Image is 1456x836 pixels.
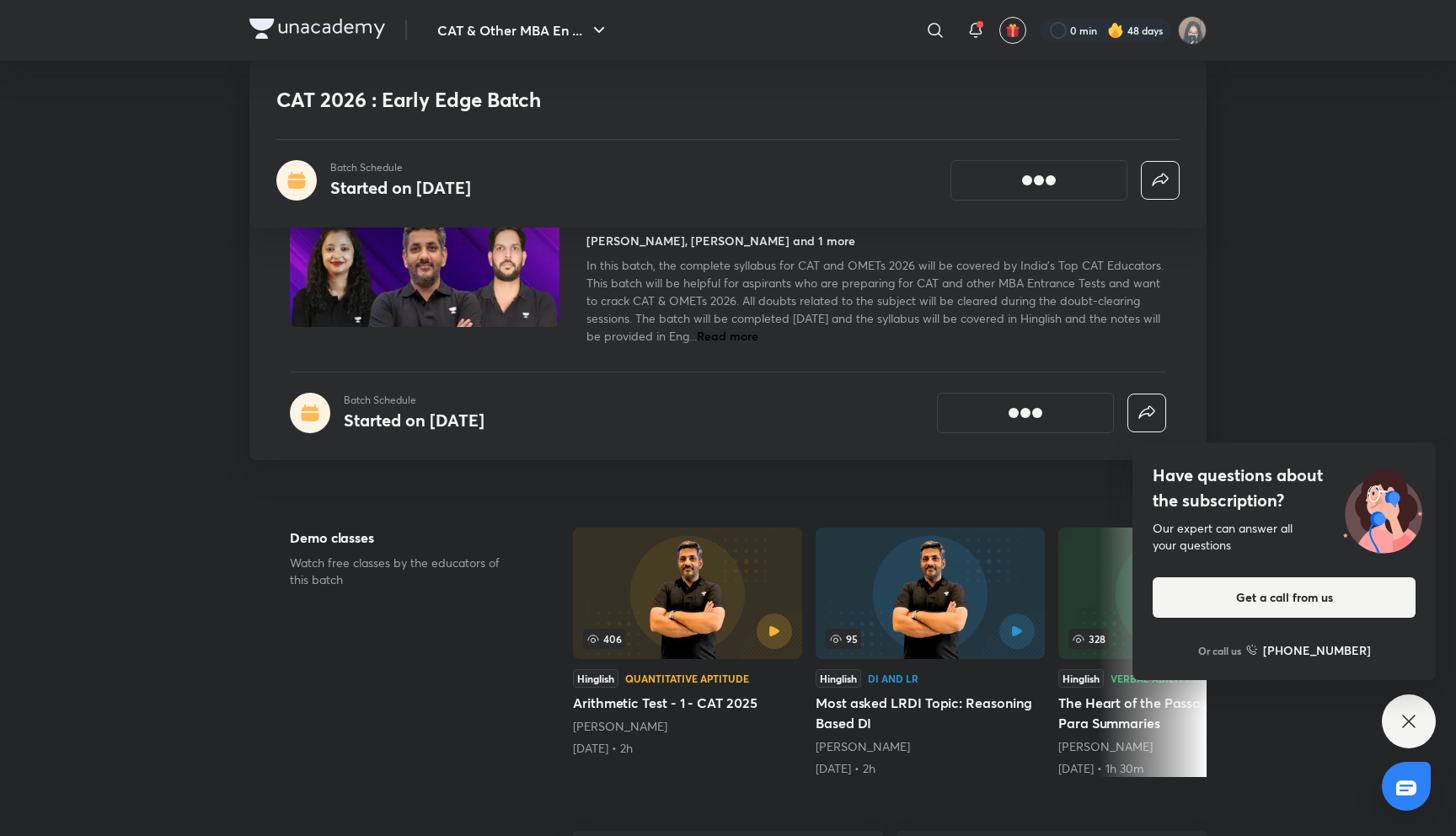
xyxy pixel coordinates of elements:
p: Watch free classes by the educators of this batch [290,555,519,588]
span: In this batch, the complete syllabus for CAT and OMETs 2026 will be covered by India's Top CAT Ed... [586,257,1164,344]
h4: Started on [DATE] [344,409,484,431]
div: Saral Nashier [573,718,802,735]
a: [PERSON_NAME] [573,718,667,734]
div: Saral Nashier [816,738,1045,755]
div: Our expert can answer all your questions [1153,520,1416,554]
img: Thumbnail [287,174,562,329]
a: Most asked LRDI Topic: Reasoning Based DI [816,528,1045,777]
a: 328HinglishVerbal Ability and RCThe Heart of the Passage: Cracking Para Summaries[PERSON_NAME][DA... [1058,528,1287,777]
h4: Have questions about the subscription? [1153,463,1416,513]
button: [object Object] [937,393,1114,433]
h5: Most asked LRDI Topic: Reasoning Based DI [816,693,1045,733]
a: [PERSON_NAME] [1058,738,1153,754]
h5: Arithmetic Test - 1 - CAT 2025 [573,693,802,713]
a: Arithmetic Test - 1 - CAT 2025 [573,528,802,757]
p: Batch Schedule [344,393,484,408]
a: [PERSON_NAME] [816,738,910,754]
h5: The Heart of the Passage: Cracking Para Summaries [1058,693,1287,733]
button: [object Object] [950,160,1127,201]
p: Or call us [1198,643,1241,658]
div: Hinglish [1058,669,1104,688]
a: [PHONE_NUMBER] [1246,641,1371,659]
span: Read more [697,328,758,344]
img: Company Logo [249,19,385,39]
button: Get a call from us [1153,577,1416,618]
img: Jarul Jangid [1178,16,1207,45]
a: Company Logo [249,19,385,43]
a: 406HinglishQuantitative AptitudeArithmetic Test - 1 - CAT 2025[PERSON_NAME][DATE] • 2h [573,528,802,757]
div: Hinglish [816,669,861,688]
button: avatar [999,17,1026,44]
img: streak [1107,22,1124,39]
h6: [PHONE_NUMBER] [1263,641,1371,659]
div: DI and LR [868,673,918,683]
p: Batch Schedule [330,160,471,175]
span: 95 [826,629,861,649]
div: Alpa Sharma [1058,738,1287,755]
h4: Started on [DATE] [330,176,471,199]
h4: [PERSON_NAME], [PERSON_NAME] and 1 more [586,232,855,249]
div: 6th Sept • 2h [816,760,1045,777]
span: 328 [1068,629,1109,649]
h5: Demo classes [290,528,519,548]
img: ttu_illustration_new.svg [1330,463,1436,554]
button: CAT & Other MBA En ... [427,13,619,47]
a: The Heart of the Passage: Cracking Para Summaries [1058,528,1287,777]
span: 406 [583,629,625,649]
div: 3rd Jul • 1h 30m [1058,760,1287,777]
div: Hinglish [573,669,618,688]
h1: CAT 2026 : Early Edge Batch [276,88,936,112]
img: avatar [1005,23,1020,38]
a: 95HinglishDI and LRMost asked LRDI Topic: Reasoning Based DI[PERSON_NAME][DATE] • 2h [816,528,1045,777]
div: Quantitative Aptitude [625,673,749,683]
div: 29th Aug • 2h [573,740,802,757]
